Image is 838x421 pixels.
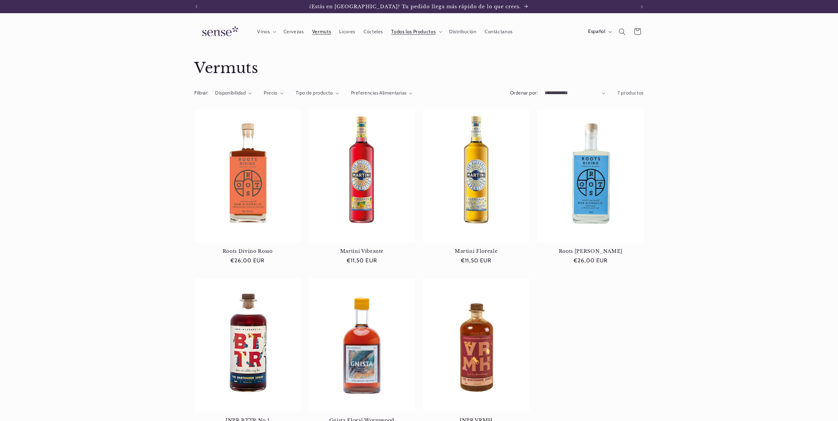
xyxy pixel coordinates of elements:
[423,248,529,254] a: Martini Floreale
[480,24,517,39] a: Contáctanos
[339,29,355,35] span: Licores
[279,24,308,39] a: Cervezas
[194,59,644,78] h1: Vermuts
[264,90,284,97] summary: Precio
[194,90,208,97] h2: Filtrar:
[335,24,360,39] a: Licores
[215,90,246,96] span: Disponibilidad
[449,29,476,35] span: Distribución
[617,90,644,96] span: 7 productos
[510,90,538,96] label: Ordenar por:
[588,28,605,35] span: Español
[309,4,521,10] span: ¿Estás en [GEOGRAPHIC_DATA]? Tu pedido llega más rápido de lo que crees.
[264,90,278,96] span: Precio
[253,24,279,39] summary: Vinos
[351,90,413,97] summary: Preferencias Alimentarias (0 seleccionado)
[485,29,513,35] span: Contáctanos
[537,248,644,254] a: Roots [PERSON_NAME]
[308,24,335,39] a: Vermuts
[364,29,383,35] span: Cócteles
[351,90,407,96] span: Preferencias Alimentarias
[215,90,252,97] summary: Disponibilidad (0 seleccionado)
[257,29,270,35] span: Vinos
[194,248,301,254] a: Roots Divino Rosso
[296,90,333,96] span: Tipo de producto
[387,24,445,39] summary: Todos los Productos
[296,90,339,97] summary: Tipo de producto (0 seleccionado)
[194,22,244,41] img: Sense
[391,29,436,35] span: Todos los Productos
[309,248,415,254] a: Martini Vibrante
[359,24,387,39] a: Cócteles
[312,29,331,35] span: Vermuts
[284,29,304,35] span: Cervezas
[445,24,481,39] a: Distribución
[615,24,630,39] summary: Búsqueda
[192,20,246,44] a: Sense
[584,25,614,38] button: Español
